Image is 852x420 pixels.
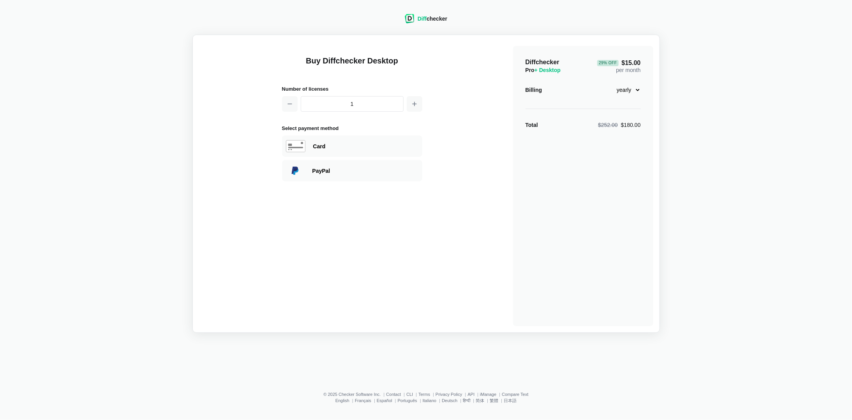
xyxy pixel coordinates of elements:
[598,122,618,128] span: $252.00
[282,135,422,157] div: Paying with Card
[526,86,542,94] div: Billing
[323,392,386,397] li: © 2025 Checker Software Inc.
[597,58,640,74] div: per month
[423,398,436,403] a: Italiano
[480,392,496,397] a: iManage
[476,398,484,403] a: 简体
[418,15,447,23] div: checker
[405,14,415,23] img: Diffchecker logo
[526,67,561,73] span: Pro
[418,392,430,397] a: Terms
[526,122,538,128] strong: Total
[502,392,528,397] a: Compare Text
[436,392,462,397] a: Privacy Policy
[282,55,422,76] h1: Buy Diffchecker Desktop
[418,16,427,22] span: Diff
[312,167,418,175] div: Paying with PayPal
[377,398,392,403] a: Español
[597,60,618,66] div: 29 % Off
[335,398,349,403] a: English
[301,96,404,112] input: 1
[490,398,498,403] a: 繁體
[463,398,470,403] a: हिन्दी
[442,398,457,403] a: Deutsch
[405,18,447,25] a: Diffchecker logoDiffchecker
[504,398,517,403] a: 日本語
[526,59,559,65] span: Diffchecker
[282,160,422,181] div: Paying with PayPal
[282,85,422,93] h2: Number of licenses
[282,124,422,132] h2: Select payment method
[406,392,413,397] a: CLI
[598,121,640,129] div: $180.00
[355,398,371,403] a: Français
[467,392,475,397] a: API
[386,392,401,397] a: Contact
[597,60,640,66] span: $15.00
[398,398,417,403] a: Português
[313,142,418,150] div: Paying with Card
[534,67,561,73] span: + Desktop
